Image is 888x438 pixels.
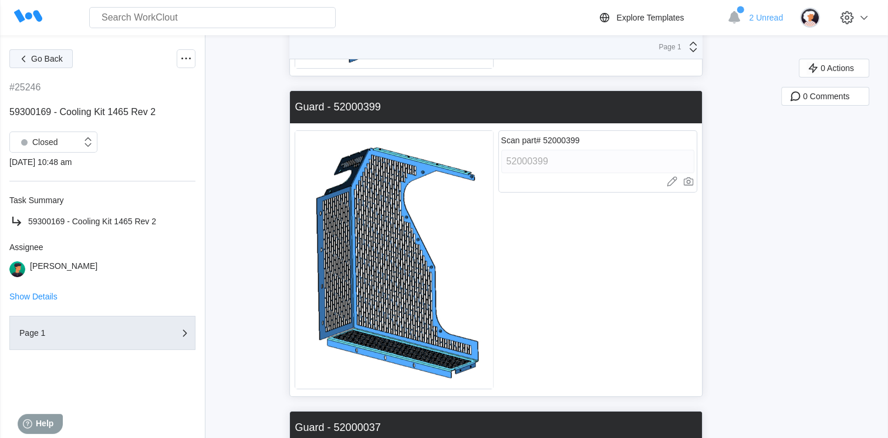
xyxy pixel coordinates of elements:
[597,11,721,25] a: Explore Templates
[821,64,854,72] span: 0 Actions
[9,49,73,68] button: Go Back
[9,261,25,277] img: user.png
[501,150,694,173] input: Type here... (specific format required)
[616,13,684,22] div: Explore Templates
[9,316,195,350] button: Page 1
[781,87,869,106] button: 0 Comments
[16,134,58,150] div: Closed
[652,43,681,51] div: Page 1
[9,214,195,228] a: 59300169 - Cooling Kit 1465 Rev 2
[803,92,849,100] span: 0 Comments
[295,101,381,113] div: Guard - 52000399
[9,107,156,117] span: 59300169 - Cooling Kit 1465 Rev 2
[9,82,40,93] div: #25246
[31,55,63,63] span: Go Back
[19,329,137,337] div: Page 1
[800,8,820,28] img: user-4.png
[749,13,783,22] span: 2 Unread
[9,196,195,205] div: Task Summary
[9,157,195,167] div: [DATE] 10:48 am
[295,422,381,434] div: Guard - 52000037
[30,261,97,277] div: [PERSON_NAME]
[9,292,58,301] button: Show Details
[89,7,336,28] input: Search WorkClout
[9,242,195,252] div: Assignee
[501,136,580,145] div: Scan part# 52000399
[799,59,869,78] button: 0 Actions
[28,217,156,226] span: 59300169 - Cooling Kit 1465 Rev 2
[295,131,493,389] img: image28.jpg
